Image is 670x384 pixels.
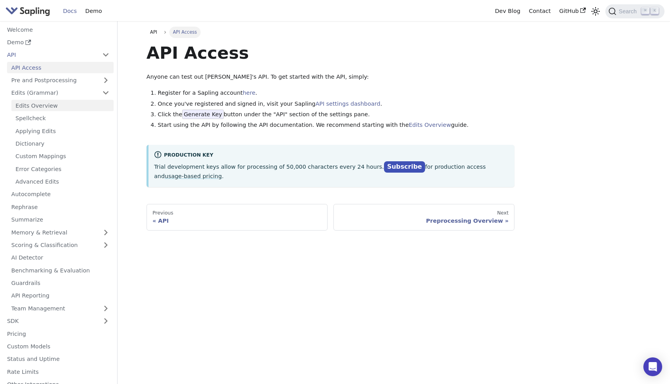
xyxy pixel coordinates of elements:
[98,315,114,327] button: Expand sidebar category 'SDK'
[7,240,114,251] a: Scoring & Classification
[3,328,114,339] a: Pricing
[3,353,114,365] a: Status and Uptime
[11,125,114,137] a: Applying Edits
[3,341,114,352] a: Custom Models
[3,37,114,48] a: Demo
[11,151,114,162] a: Custom Mappings
[409,122,451,128] a: Edits Overview
[169,27,201,38] span: API Access
[7,62,114,73] a: API Access
[7,75,114,86] a: Pre and Postprocessing
[98,49,114,61] button: Collapse sidebar category 'API'
[7,265,114,276] a: Benchmarking & Evaluation
[590,5,601,17] button: Switch between dark and light mode (currently light mode)
[491,5,524,17] a: Dev Blog
[7,303,114,314] a: Team Management
[11,176,114,187] a: Advanced Edits
[11,138,114,150] a: Dictionary
[243,90,255,96] a: here
[81,5,106,17] a: Demo
[154,151,509,160] div: Production Key
[339,217,509,224] div: Preprocessing Overview
[651,7,659,14] kbd: K
[605,4,664,18] button: Search (Command+K)
[7,189,114,200] a: Autocomplete
[158,88,515,98] li: Register for a Sapling account .
[3,24,114,35] a: Welcome
[7,227,114,238] a: Memory & Retrieval
[616,8,641,14] span: Search
[384,161,425,173] a: Subscribe
[555,5,590,17] a: GitHub
[152,217,322,224] div: API
[158,110,515,119] li: Click the button under the "API" section of the settings pane.
[147,27,515,38] nav: Breadcrumbs
[182,110,224,119] span: Generate Key
[7,214,114,225] a: Summarize
[7,201,114,213] a: Rephrase
[643,357,662,376] div: Open Intercom Messenger
[11,113,114,124] a: Spellcheck
[333,204,515,231] a: NextPreprocessing Overview
[7,252,114,263] a: AI Detector
[147,204,515,231] nav: Docs pages
[158,121,515,130] li: Start using the API by following the API documentation. We recommend starting with the guide.
[3,366,114,377] a: Rate Limits
[7,87,114,99] a: Edits (Grammar)
[5,5,53,17] a: Sapling.ai
[147,204,328,231] a: PreviousAPI
[147,72,515,82] p: Anyone can test out [PERSON_NAME]'s API. To get started with the API, simply:
[3,49,98,61] a: API
[7,290,114,301] a: API Reporting
[11,100,114,111] a: Edits Overview
[3,315,98,327] a: SDK
[339,210,509,216] div: Next
[11,163,114,175] a: Error Categories
[150,29,157,35] span: API
[154,162,509,181] p: Trial development keys allow for processing of 50,000 characters every 24 hours. for production a...
[59,5,81,17] a: Docs
[165,173,222,179] a: usage-based pricing
[158,99,515,109] li: Once you've registered and signed in, visit your Sapling .
[7,278,114,289] a: Guardrails
[147,42,515,63] h1: API Access
[641,7,649,14] kbd: ⌘
[147,27,161,38] a: API
[152,210,322,216] div: Previous
[5,5,50,17] img: Sapling.ai
[315,101,380,107] a: API settings dashboard
[525,5,555,17] a: Contact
